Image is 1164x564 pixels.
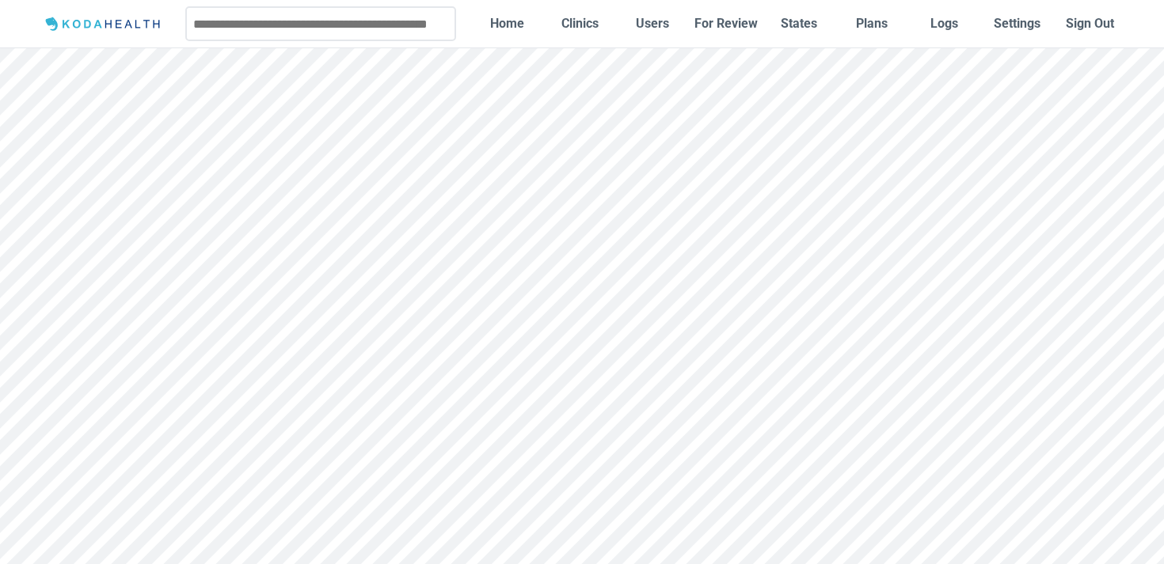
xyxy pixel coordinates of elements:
button: Sign Out [1057,4,1124,43]
a: Logs [911,4,978,43]
a: States [766,4,832,43]
a: Plans [839,4,905,43]
a: For Review [692,4,759,43]
a: Users [619,4,686,43]
a: Settings [984,4,1051,43]
a: Home [474,4,540,43]
img: Logo [40,14,168,34]
a: Clinics [546,4,613,43]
